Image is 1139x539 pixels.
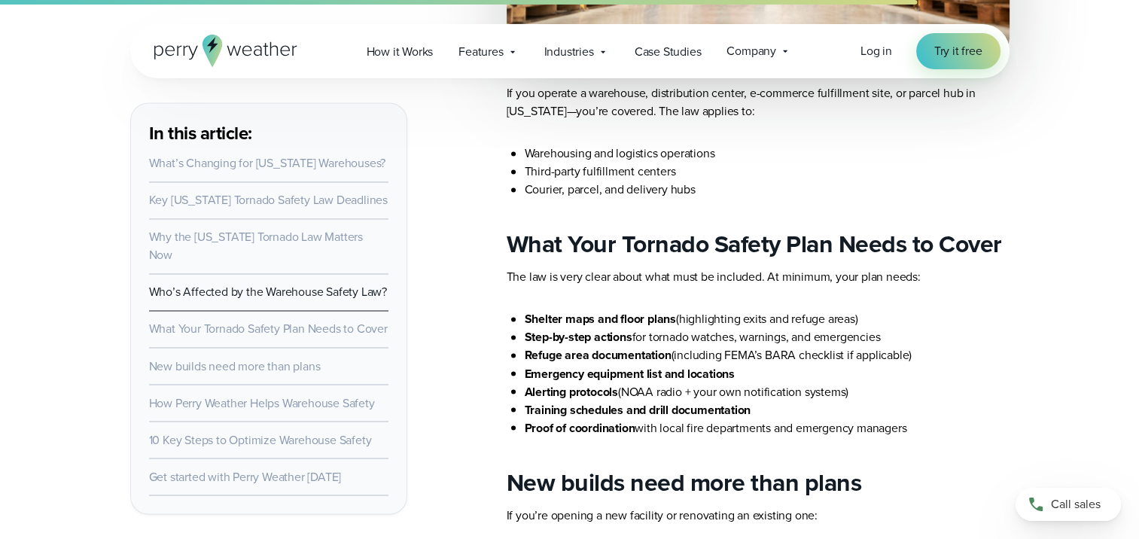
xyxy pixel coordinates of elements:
[622,36,714,67] a: Case Studies
[525,419,1010,437] li: with local fire departments and emergency managers
[525,328,632,346] strong: Step-by-step actions
[149,357,321,374] a: New builds need more than plans
[525,400,751,418] strong: Training schedules and drill documentation
[525,145,1010,163] li: Warehousing and logistics operations
[525,382,618,400] strong: Alerting protocols
[149,431,372,448] a: 10 Key Steps to Optimize Warehouse Safety
[1016,488,1121,521] a: Call sales
[934,42,982,60] span: Try it free
[525,364,735,382] strong: Emergency equipment list and locations
[367,43,434,61] span: How it Works
[1051,495,1101,513] span: Call sales
[149,467,342,485] a: Get started with Perry Weather [DATE]
[507,467,1010,497] h2: New builds need more than plans
[458,43,503,61] span: Features
[860,42,892,59] span: Log in
[354,36,446,67] a: How it Works
[525,419,635,436] strong: Proof of coordination
[149,121,388,145] h3: In this article:
[507,268,1010,286] p: The law is very clear about what must be included. At minimum, your plan needs:
[544,43,594,61] span: Industries
[726,42,776,60] span: Company
[149,191,388,209] a: Key [US_STATE] Tornado Safety Law Deadlines
[507,84,1010,120] p: If you operate a warehouse, distribution center, e-commerce fulfillment site, or parcel hub in [U...
[525,346,672,364] strong: Refuge area documentation
[149,154,386,172] a: What’s Changing for [US_STATE] Warehouses?
[525,328,1010,346] li: for tornado watches, warnings, and emergencies
[149,283,387,300] a: Who’s Affected by the Warehouse Safety Law?
[507,229,1010,259] h2: What Your Tornado Safety Plan Needs to Cover
[525,382,1010,400] li: (NOAA radio + your own notification systems)
[525,181,1010,199] li: Courier, parcel, and delivery hubs
[635,43,702,61] span: Case Studies
[525,163,1010,181] li: Third-party fulfillment centers
[149,320,388,337] a: What Your Tornado Safety Plan Needs to Cover
[525,346,1010,364] li: (including FEMA’s BARA checklist if applicable)
[149,394,375,411] a: How Perry Weather Helps Warehouse Safety
[916,33,1000,69] a: Try it free
[149,228,363,263] a: Why the [US_STATE] Tornado Law Matters Now
[860,42,892,60] a: Log in
[525,310,676,327] strong: Shelter maps and floor plans
[507,506,1010,524] p: If you’re opening a new facility or renovating an existing one:
[525,310,1010,328] li: (highlighting exits and refuge areas)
